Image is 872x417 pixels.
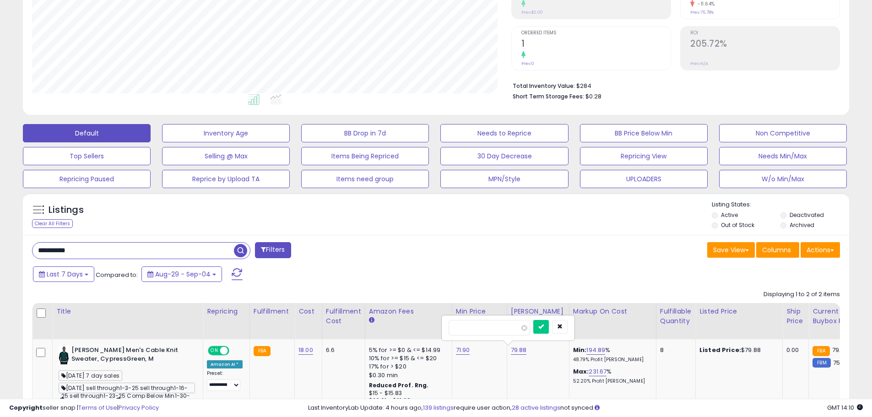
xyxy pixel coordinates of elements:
li: $284 [513,80,833,91]
div: Clear All Filters [32,219,73,228]
a: 231.67 [589,367,607,376]
div: Cost [298,307,318,316]
button: Last 7 Days [33,266,94,282]
button: Repricing View [580,147,708,165]
a: 139 listings [423,403,454,412]
span: Columns [762,245,791,255]
div: 0.00 [786,346,802,354]
button: Aug-29 - Sep-04 [141,266,222,282]
button: Items need group [301,170,429,188]
div: $20.01 - $21.68 [369,397,445,405]
small: FBA [254,346,271,356]
b: Short Term Storage Fees: [513,92,584,100]
div: Current Buybox Price [812,307,860,326]
label: Active [721,211,738,219]
button: UPLOADERS [580,170,708,188]
b: Listed Price: [699,346,741,354]
span: Last 7 Days [47,270,83,279]
b: Max: [573,367,589,376]
label: Deactivated [790,211,824,219]
div: 6.6 [326,346,358,354]
a: B0DJT9HN2W [77,397,112,405]
a: 28 active listings [512,403,560,412]
div: $15 - $15.83 [369,390,445,397]
button: Selling @ Max [162,147,290,165]
small: FBM [812,358,830,368]
small: FBA [812,346,829,356]
p: Listing States: [712,200,849,209]
p: 48.79% Profit [PERSON_NAME] [573,357,649,363]
div: 5% for >= $0 & <= $14.99 [369,346,445,354]
div: Fulfillable Quantity [660,307,692,326]
a: 71.90 [456,346,470,355]
button: Reprice by Upload TA [162,170,290,188]
h2: 1 [521,38,671,51]
span: ON [209,347,220,355]
small: Prev: 0 [521,61,534,66]
button: Filters [255,242,291,258]
button: MPN/Style [440,170,568,188]
span: [DATE] sell through1-3-25 sell through1-16-25 sell through1-23-25 Comp Below Min1-30-25 7 day sal... [59,383,195,393]
small: Amazon Fees. [369,316,374,325]
div: [PERSON_NAME] [511,307,565,316]
span: Aug-29 - Sep-04 [155,270,211,279]
th: The percentage added to the cost of goods (COGS) that forms the calculator for Min & Max prices. [569,303,656,339]
span: 79.88 [832,346,848,354]
button: Items Being Repriced [301,147,429,165]
span: Compared to: [96,271,138,279]
small: Prev: N/A [690,61,708,66]
a: 79.88 [511,346,527,355]
a: Privacy Policy [119,403,159,412]
b: Min: [573,346,587,354]
div: $0.30 min [369,371,445,379]
button: Default [23,124,151,142]
div: Ship Price [786,307,805,326]
strong: Copyright [9,403,43,412]
span: 75 [833,358,840,367]
button: Inventory Age [162,124,290,142]
p: 52.20% Profit [PERSON_NAME] [573,378,649,385]
span: [DATE] 7 day sales [59,370,122,381]
div: Title [56,307,199,316]
a: Terms of Use [78,403,117,412]
a: 18.00 [298,346,313,355]
button: Non Competitive [719,124,847,142]
div: Markup on Cost [573,307,652,316]
button: Columns [756,242,799,258]
span: | SKU: TH:CLO:JN:11-5-24:32:CableknitGrnM [59,397,170,411]
span: $0.28 [585,92,601,101]
label: Out of Stock [721,221,754,229]
button: Needs Min/Max [719,147,847,165]
div: Listed Price [699,307,779,316]
small: Prev: $0.00 [521,10,543,15]
div: Amazon Fees [369,307,448,316]
b: Reduced Prof. Rng. [369,381,429,389]
button: 30 Day Decrease [440,147,568,165]
div: % [573,346,649,363]
img: 31lXGDGH8rL._SL40_.jpg [59,346,69,364]
div: Fulfillment [254,307,291,316]
div: 17% for > $20 [369,363,445,371]
div: seller snap | | [9,404,159,412]
div: Min Price [456,307,503,316]
div: Repricing [207,307,246,316]
div: % [573,368,649,385]
span: 2025-09-12 14:10 GMT [827,403,863,412]
button: W/o Min/Max [719,170,847,188]
div: 10% for >= $15 & <= $20 [369,354,445,363]
small: Prev: 76.78% [690,10,714,15]
b: Total Inventory Value: [513,82,575,90]
span: OFF [228,347,243,355]
button: Top Sellers [23,147,151,165]
div: Fulfillment Cost [326,307,361,326]
small: -11.64% [694,0,715,7]
button: Needs to Reprice [440,124,568,142]
button: BB Price Below Min [580,124,708,142]
label: Archived [790,221,814,229]
div: Last InventoryLab Update: 4 hours ago, require user action, not synced. [308,404,863,412]
button: Repricing Paused [23,170,151,188]
div: Amazon AI * [207,360,243,368]
button: BB Drop in 7d [301,124,429,142]
h5: Listings [49,204,84,217]
div: Displaying 1 to 2 of 2 items [764,290,840,299]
